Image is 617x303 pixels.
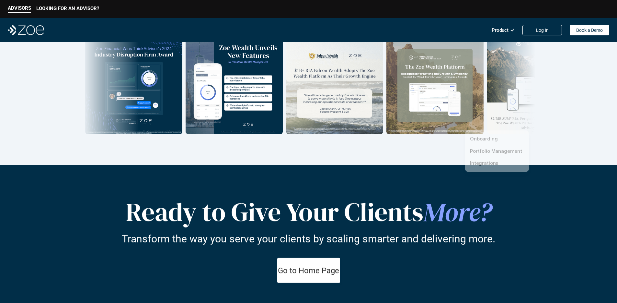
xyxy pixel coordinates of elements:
p: Log In [536,28,549,33]
p: ADVISORS [8,5,31,11]
p: LOOKING FOR AN ADVISOR? [36,6,99,11]
p: Go to Home Page [278,266,339,275]
a: Book a Demo [570,25,609,35]
a: Integrations [470,160,498,166]
p: Product [492,25,508,35]
a: Log In [522,25,562,35]
h2: Ready to Give Your Clients [93,196,524,227]
span: More? [423,194,492,230]
p: Book a Demo [576,28,603,33]
a: Portfolio Management [470,148,522,154]
p: Transform the way you serve your clients by scaling smarter and delivering more. [122,233,495,245]
a: Onboarding [470,136,498,142]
